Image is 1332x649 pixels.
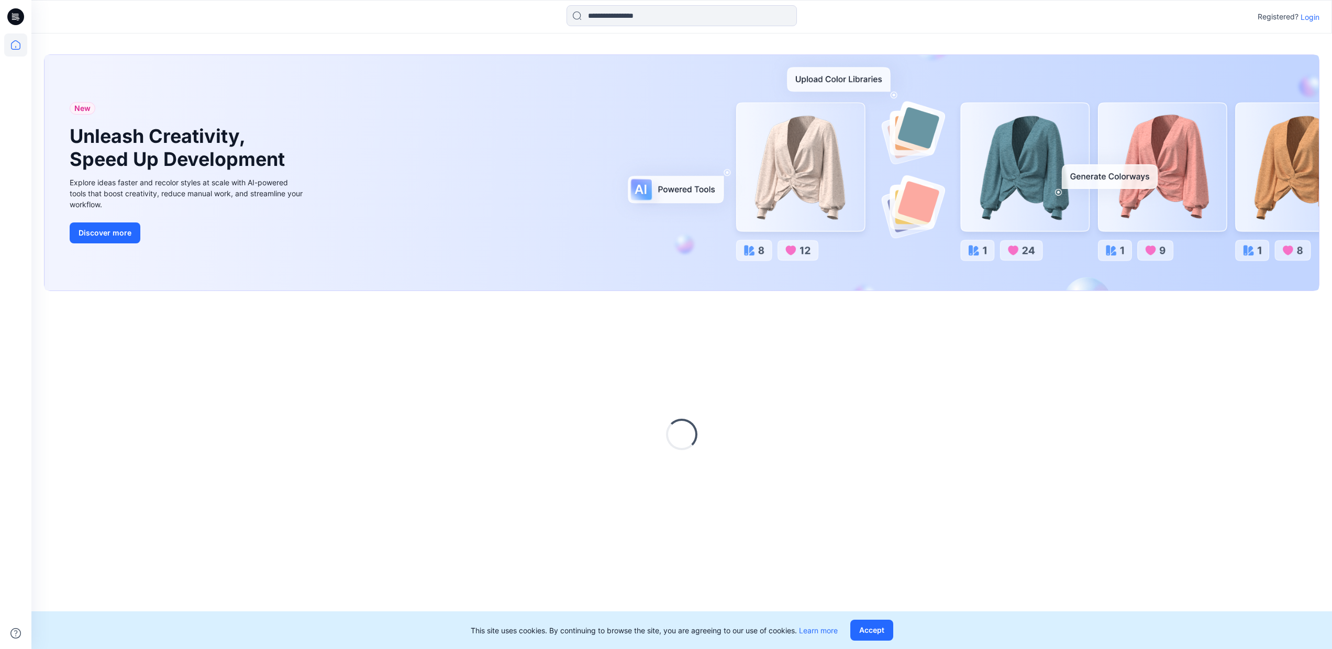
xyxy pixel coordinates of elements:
[70,177,305,210] div: Explore ideas faster and recolor styles at scale with AI-powered tools that boost creativity, red...
[70,222,140,243] button: Discover more
[70,222,305,243] a: Discover more
[471,625,838,636] p: This site uses cookies. By continuing to browse the site, you are agreeing to our use of cookies.
[799,626,838,635] a: Learn more
[70,125,290,170] h1: Unleash Creativity, Speed Up Development
[1301,12,1319,23] p: Login
[74,102,91,115] span: New
[850,620,893,641] button: Accept
[1258,10,1298,23] p: Registered?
